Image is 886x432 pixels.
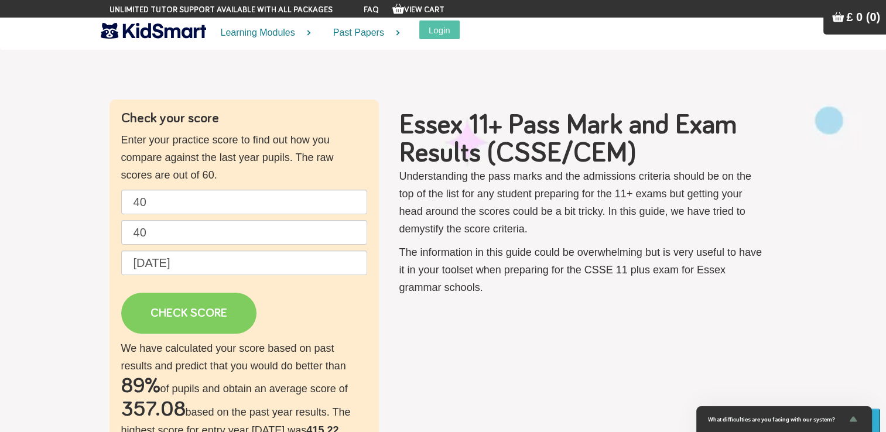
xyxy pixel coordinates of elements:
[121,293,256,334] a: CHECK SCORE
[419,20,460,39] button: Login
[110,4,333,16] span: Unlimited tutor support available with all packages
[399,244,765,296] p: The information in this guide could be overwhelming but is very useful to have it in your toolset...
[832,11,844,23] img: Your items in the shopping basket
[121,190,367,214] input: English raw score
[121,111,367,125] h4: Check your score
[121,251,367,275] input: Date of birth (d/m/y) e.g. 27/12/2007
[708,412,860,426] button: Show survey - What difficulties are you facing with our system?
[364,6,379,14] a: FAQ
[206,18,319,49] a: Learning Modules
[708,416,846,423] span: What difficulties are you facing with our system?
[399,111,765,167] h1: Essex 11+ Pass Mark and Exam Results (CSSE/CEM)
[319,18,408,49] a: Past Papers
[846,11,880,23] span: £ 0 (0)
[392,6,444,14] a: View Cart
[399,167,765,238] p: Understanding the pass marks and the admissions criteria should be on the top of the list for any...
[392,3,404,15] img: Your items in the shopping basket
[121,131,367,184] p: Enter your practice score to find out how you compare against the last year pupils. The raw score...
[121,375,160,398] h2: 89%
[121,220,367,245] input: Maths raw score
[121,398,186,421] h2: 357.08
[101,20,206,41] img: KidSmart logo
